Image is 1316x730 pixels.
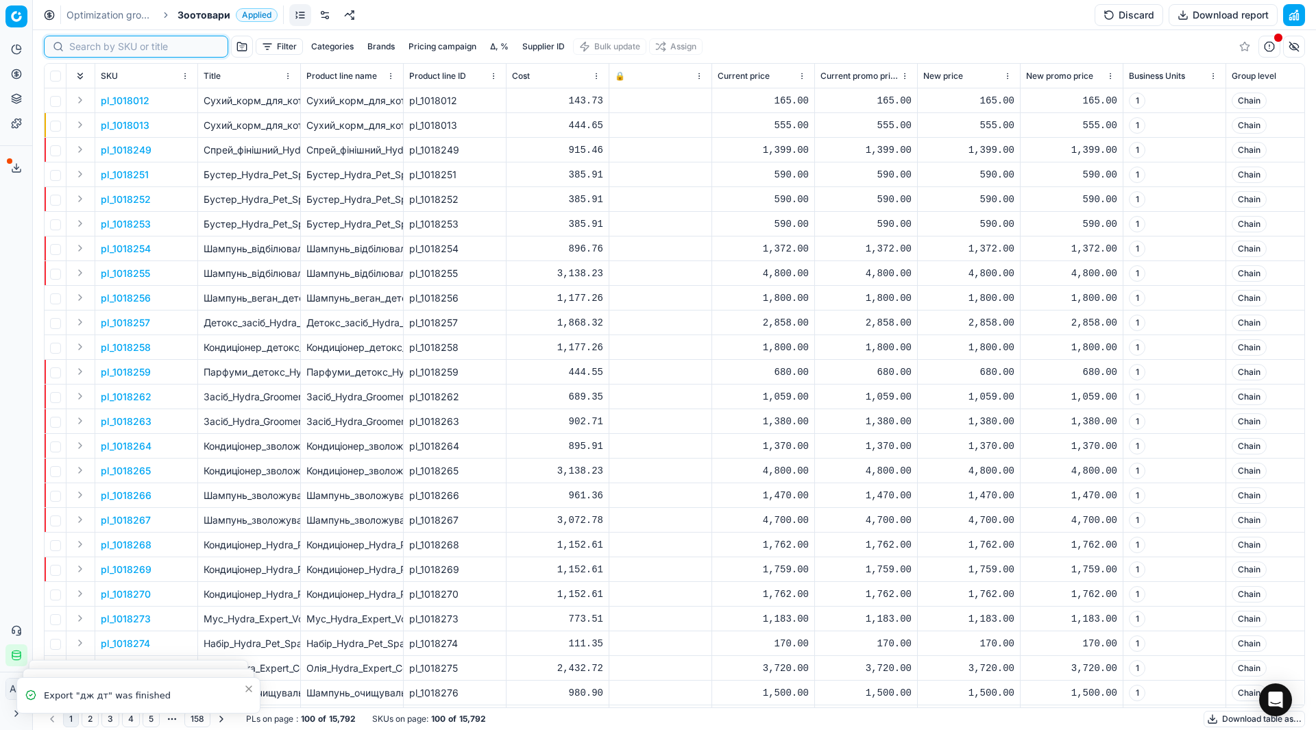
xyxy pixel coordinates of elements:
[512,119,603,132] div: 444.65
[1026,390,1117,404] div: 1,059.00
[1129,364,1145,380] span: 1
[301,714,315,725] strong: 100
[204,316,295,330] p: Детокс_засіб_Hydra_Vegan_Detox_Purifying_Mud_для_глибокого_очищення_та_насичення_шерсті_та_шкіри_...
[1232,93,1267,109] span: Chain
[72,141,88,158] button: Expand
[306,341,398,354] div: Кондиціонер_детокс_Hydra_Vegan_Detox_Conditioner_для_відновлення_та_насичення_шерсті_та_шкіри_соб...
[306,38,359,55] button: Categories
[306,513,398,527] div: Шампунь_зволожувальний_Hydra_Groomers_Moisturizing_Shampoo_для_собак_та_котів_5_л_(HG24286)
[101,291,151,305] button: pl_1018256
[923,94,1014,108] div: 165.00
[718,291,809,305] div: 1,800.00
[718,193,809,206] div: 590.00
[306,291,398,305] div: Шампунь_веган_детокс_Hydra_Vegan_Detox_Shampoo_для_ремінералізації_шкіри_та_укріплення_шерсті_соб...
[409,365,500,379] div: pl_1018259
[101,489,151,502] p: pl_1018266
[512,217,603,231] div: 385.91
[101,193,151,206] button: pl_1018252
[1129,241,1145,257] span: 1
[1026,513,1117,527] div: 4,700.00
[820,168,912,182] div: 590.00
[204,291,295,305] p: Шампунь_веган_детокс_Hydra_Vegan_Detox_Shampoo_для_ремінералізації_шкіри_та_укріплення_шерсті_соб...
[72,561,88,577] button: Expand
[409,464,500,478] div: pl_1018265
[1026,439,1117,453] div: 1,370.00
[1232,364,1267,380] span: Chain
[72,215,88,232] button: Expand
[101,464,151,478] p: pl_1018265
[820,94,912,108] div: 165.00
[409,71,466,82] span: Product line ID
[6,679,27,699] span: АП
[1129,413,1145,430] span: 1
[923,267,1014,280] div: 4,800.00
[101,587,151,601] button: pl_1018270
[72,166,88,182] button: Expand
[1026,143,1117,157] div: 1,399.00
[1232,487,1267,504] span: Chain
[101,267,150,280] button: pl_1018255
[1129,167,1145,183] span: 1
[204,439,295,453] p: Кондиціонер_зволожувальний_Hydra_Groomers_Moisturizing_Conditioner_для_собак_та_котів_1_л_(HG24378)
[718,415,809,428] div: 1,380.00
[409,316,500,330] div: pl_1018257
[72,339,88,355] button: Expand
[101,390,151,404] button: pl_1018262
[512,439,603,453] div: 895.91
[512,316,603,330] div: 1,868.32
[101,538,151,552] button: pl_1018268
[101,316,150,330] button: pl_1018257
[923,291,1014,305] div: 1,800.00
[409,143,500,157] div: pl_1018249
[306,242,398,256] div: Шампунь_відбілювальний_Hydra_Groomers_Whitening_Shampoo_для_собак_та_котів_1_л_(HG24354)
[820,415,912,428] div: 1,380.00
[204,267,295,280] p: Шампунь_відбілювальний_Hydra_Groomers_Whitening_Shampoo_для_собак_та_котів_5_л_(HG24293)
[718,390,809,404] div: 1,059.00
[72,437,88,454] button: Expand
[1026,415,1117,428] div: 1,380.00
[718,341,809,354] div: 1,800.00
[204,538,295,552] p: Кондиціонер_Hydra_Pet_Spa_Senses_Conditioner_Bliss_для_інтенсивного_зволоження,_відновлення_шкіри...
[72,265,88,281] button: Expand
[1129,438,1145,454] span: 1
[72,585,88,602] button: Expand
[1232,512,1267,528] span: Chain
[923,464,1014,478] div: 4,800.00
[72,314,88,330] button: Expand
[101,217,151,231] button: pl_1018253
[101,119,149,132] p: pl_1018013
[101,242,151,256] button: pl_1018254
[820,119,912,132] div: 555.00
[1129,93,1145,109] span: 1
[409,415,500,428] div: pl_1018263
[72,536,88,552] button: Expand
[72,462,88,478] button: Expand
[72,68,88,84] button: Expand all
[306,267,398,280] div: Шампунь_відбілювальний_Hydra_Groomers_Whitening_Shampoo_для_собак_та_котів_5_л_(HG24293)
[306,365,398,379] div: Парфуми_детокс_Hydra_Vegan_Detox_Cologne_для_собак_та_котів_120_мл_(HV27652)
[5,678,27,700] button: АП
[101,563,151,576] button: pl_1018269
[101,439,151,453] button: pl_1018264
[204,489,295,502] p: Шампунь_зволожувальний_Hydra_Groomers_Moisturizing_Shampoo_для_собак_та_котів_1_л_(HG24347)
[512,193,603,206] div: 385.91
[236,8,278,22] span: Applied
[1232,389,1267,405] span: Chain
[1259,683,1292,716] div: Open Intercom Messenger
[512,267,603,280] div: 3,138.23
[820,267,912,280] div: 4,800.00
[512,143,603,157] div: 915.46
[512,513,603,527] div: 3,072.78
[204,464,295,478] p: Кондиціонер_зволожувальний_Hydra_Groomers_Moisturizing_Conditioner_для_собак_та_котів_5_л_(HG24316)
[409,168,500,182] div: pl_1018251
[1026,94,1117,108] div: 165.00
[101,415,151,428] p: pl_1018263
[72,191,88,207] button: Expand
[306,464,398,478] div: Кондиціонер_зволожувальний_Hydra_Groomers_Moisturizing_Conditioner_для_собак_та_котів_5_л_(HG24316)
[409,538,500,552] div: pl_1018268
[512,464,603,478] div: 3,138.23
